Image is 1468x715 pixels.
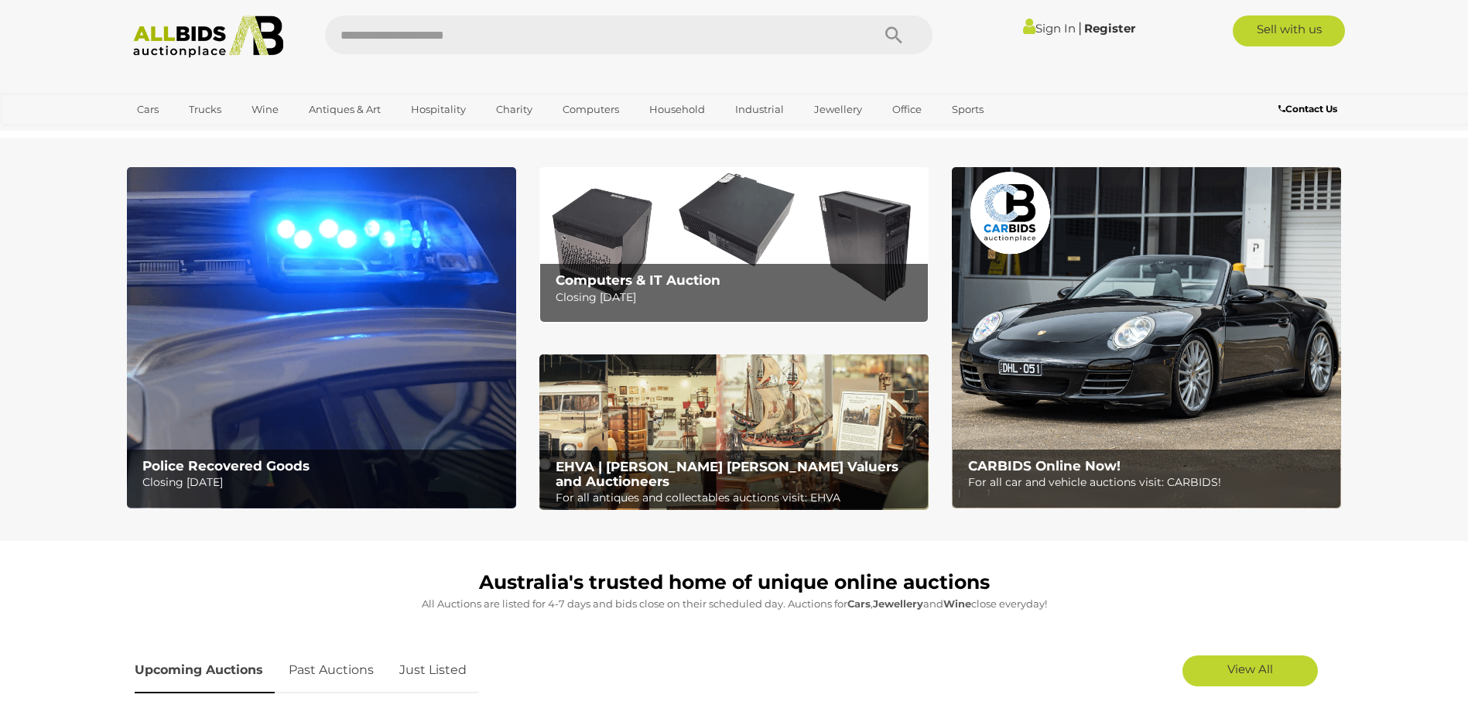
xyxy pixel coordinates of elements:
[241,97,289,122] a: Wine
[388,648,478,693] a: Just Listed
[725,97,794,122] a: Industrial
[1233,15,1345,46] a: Sell with us
[127,97,169,122] a: Cars
[639,97,715,122] a: Household
[943,597,971,610] strong: Wine
[135,648,275,693] a: Upcoming Auctions
[539,354,929,511] a: EHVA | Evans Hastings Valuers and Auctioneers EHVA | [PERSON_NAME] [PERSON_NAME] Valuers and Auct...
[142,473,507,492] p: Closing [DATE]
[1278,103,1337,115] b: Contact Us
[125,15,293,58] img: Allbids.com.au
[135,595,1334,613] p: All Auctions are listed for 4-7 days and bids close on their scheduled day. Auctions for , and cl...
[127,122,257,148] a: [GEOGRAPHIC_DATA]
[952,167,1341,508] a: CARBIDS Online Now! CARBIDS Online Now! For all car and vehicle auctions visit: CARBIDS!
[968,458,1121,474] b: CARBIDS Online Now!
[486,97,542,122] a: Charity
[968,473,1333,492] p: For all car and vehicle auctions visit: CARBIDS!
[556,459,898,489] b: EHVA | [PERSON_NAME] [PERSON_NAME] Valuers and Auctioneers
[277,648,385,693] a: Past Auctions
[952,167,1341,508] img: CARBIDS Online Now!
[1023,21,1076,36] a: Sign In
[553,97,629,122] a: Computers
[127,167,516,508] a: Police Recovered Goods Police Recovered Goods Closing [DATE]
[882,97,932,122] a: Office
[142,458,310,474] b: Police Recovered Goods
[804,97,872,122] a: Jewellery
[539,167,929,323] img: Computers & IT Auction
[556,272,720,288] b: Computers & IT Auction
[556,288,920,307] p: Closing [DATE]
[1278,101,1341,118] a: Contact Us
[539,354,929,511] img: EHVA | Evans Hastings Valuers and Auctioneers
[942,97,994,122] a: Sports
[179,97,231,122] a: Trucks
[873,597,923,610] strong: Jewellery
[1182,655,1318,686] a: View All
[1078,19,1082,36] span: |
[299,97,391,122] a: Antiques & Art
[401,97,476,122] a: Hospitality
[1227,662,1273,676] span: View All
[135,572,1334,594] h1: Australia's trusted home of unique online auctions
[556,488,920,508] p: For all antiques and collectables auctions visit: EHVA
[539,167,929,323] a: Computers & IT Auction Computers & IT Auction Closing [DATE]
[847,597,871,610] strong: Cars
[855,15,932,54] button: Search
[1084,21,1135,36] a: Register
[127,167,516,508] img: Police Recovered Goods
